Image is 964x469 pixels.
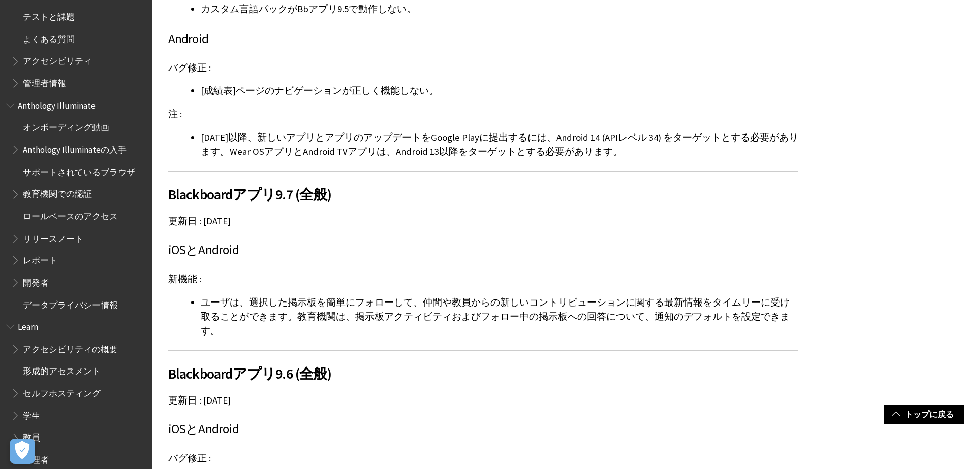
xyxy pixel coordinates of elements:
li: カスタム言語パックがBbアプリ9.5で動作しない。 [201,2,798,16]
span: ロールベースのアクセス [23,208,118,221]
span: 学生 [23,407,40,421]
span: 開発者 [23,274,49,288]
nav: Book outline for Anthology Illuminate [6,97,146,314]
span: Learn [18,318,38,332]
span: オンボーディング動画 [23,119,109,133]
span: リリースノート [23,230,83,244]
li: ユーザは、選択した掲示板を簡単にフォローして、仲間や教員からの新しいコントリビューションに関する最新情報をタイムリーに受け取ることができます。教育機関は、掲示板アクティビティおよびフォロー中の掲... [201,295,798,338]
p: 更新日 : [DATE] [168,394,798,407]
span: セルフホスティング [23,385,101,398]
span: 管理者情報 [23,75,66,88]
span: [DATE]以降、新しいアプリとアプリのアップデートをGoogle Playに提出するには、Android 14 (APIレベル 34) をターゲットとする必要があります。Wear OSアプリと... [201,131,798,157]
p: 更新日 : [DATE] [168,215,798,228]
span: Anthology Illuminate [18,97,96,111]
a: トップに戻る [884,405,964,424]
h3: Android [168,29,798,49]
span: レポート [23,252,57,265]
span: 注 : [168,108,182,120]
span: 形成的アセスメント [23,363,101,377]
p: バグ修正 : [168,61,798,75]
span: アクセシビリティ [23,53,92,66]
p: バグ修正 : [168,452,798,465]
span: よくある質問 [23,30,75,44]
span: アクセシビリティの概要 [23,341,118,354]
h3: iOSとAndroid [168,420,798,439]
span: Anthology Illuminateの入手 [23,141,127,155]
h2: Blackboardアプリ9.6 (全般) [168,350,798,384]
h3: iOSとAndroid [168,241,798,260]
p: 新機能 : [168,273,798,286]
span: 管理者 [23,451,49,465]
span: テストと課題 [23,8,75,22]
span: [成績表]ページのナビゲーションが正しく機能しない。 [201,85,439,96]
span: データプライバシー情報 [23,296,118,310]
span: 教育機関での認証 [23,186,92,199]
h2: Blackboardアプリ9.7 (全般) [168,171,798,205]
span: 教員 [23,429,40,443]
button: 優先設定センターを開く [10,439,35,464]
span: サポートされているブラウザ [23,163,135,177]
